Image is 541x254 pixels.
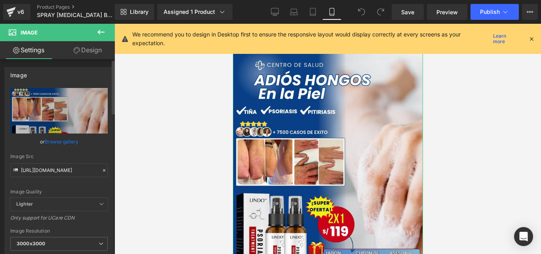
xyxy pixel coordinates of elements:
[10,163,108,177] input: Link
[480,9,500,15] span: Publish
[16,201,33,207] b: Lighter
[132,30,490,48] p: We recommend you to design in Desktop first to ensure the responsive layout would display correct...
[10,154,108,159] div: Image Src
[130,8,149,15] span: Library
[322,4,341,20] a: Mobile
[265,4,284,20] a: Desktop
[427,4,467,20] a: Preview
[373,4,389,20] button: Redo
[37,4,128,10] a: Product Pages
[3,4,30,20] a: v6
[354,4,370,20] button: Undo
[164,8,226,16] div: Assigned 1 Product
[471,4,519,20] button: Publish
[10,228,108,234] div: Image Resolution
[10,138,108,146] div: or
[10,189,108,195] div: Image Quality
[514,227,533,246] div: Open Intercom Messenger
[522,4,538,20] button: More
[16,7,26,17] div: v6
[45,135,78,149] a: Browse gallery
[37,12,113,18] span: SPRAY [MEDICAL_DATA] BRAZOS
[284,4,303,20] a: Laptop
[115,4,154,20] a: New Library
[436,8,458,16] span: Preview
[21,29,38,36] span: Image
[401,8,414,16] span: Save
[59,41,116,59] a: Design
[10,67,27,78] div: Image
[17,241,45,246] b: 3000x3000
[490,34,522,44] a: Learn more
[10,215,108,226] div: Only support for UCare CDN
[303,4,322,20] a: Tablet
